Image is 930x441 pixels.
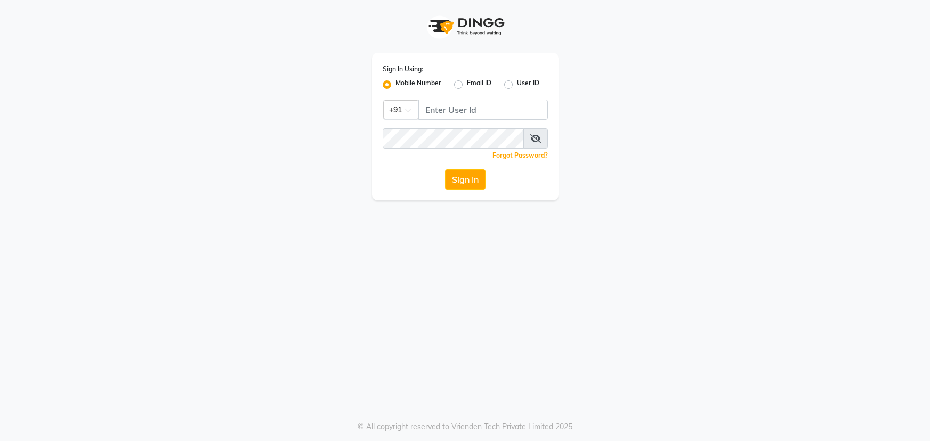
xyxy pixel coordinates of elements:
[383,64,423,74] label: Sign In Using:
[395,78,441,91] label: Mobile Number
[445,169,486,190] button: Sign In
[418,100,548,120] input: Username
[423,11,508,42] img: logo1.svg
[492,151,548,159] a: Forgot Password?
[383,128,524,149] input: Username
[517,78,539,91] label: User ID
[467,78,491,91] label: Email ID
